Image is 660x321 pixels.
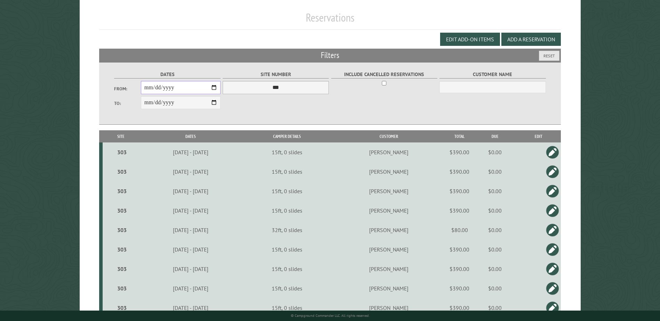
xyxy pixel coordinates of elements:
[446,162,474,181] td: $390.00
[332,220,445,240] td: [PERSON_NAME]
[114,100,141,107] label: To:
[242,220,332,240] td: 32ft, 0 slides
[105,285,138,292] div: 303
[332,298,445,318] td: [PERSON_NAME]
[474,298,517,318] td: $0.00
[139,130,242,142] th: Dates
[440,33,500,46] button: Edit Add-on Items
[332,130,445,142] th: Customer
[446,142,474,162] td: $390.00
[140,188,241,195] div: [DATE] - [DATE]
[474,240,517,259] td: $0.00
[474,181,517,201] td: $0.00
[105,188,138,195] div: 303
[474,142,517,162] td: $0.00
[242,181,332,201] td: 15ft, 0 slides
[446,201,474,220] td: $390.00
[517,130,561,142] th: Edit
[501,33,561,46] button: Add a Reservation
[242,298,332,318] td: 15ft, 0 slides
[105,207,138,214] div: 303
[105,304,138,311] div: 303
[332,201,445,220] td: [PERSON_NAME]
[105,168,138,175] div: 303
[103,130,139,142] th: Site
[539,51,559,61] button: Reset
[114,71,220,79] label: Dates
[332,162,445,181] td: [PERSON_NAME]
[474,201,517,220] td: $0.00
[140,265,241,272] div: [DATE] - [DATE]
[114,85,141,92] label: From:
[331,71,437,79] label: Include Cancelled Reservations
[446,279,474,298] td: $390.00
[140,227,241,233] div: [DATE] - [DATE]
[242,142,332,162] td: 15ft, 0 slides
[446,298,474,318] td: $390.00
[474,220,517,240] td: $0.00
[242,130,332,142] th: Camper Details
[140,304,241,311] div: [DATE] - [DATE]
[474,279,517,298] td: $0.00
[223,71,329,79] label: Site Number
[242,259,332,279] td: 15ft, 0 slides
[332,240,445,259] td: [PERSON_NAME]
[332,181,445,201] td: [PERSON_NAME]
[105,227,138,233] div: 303
[140,168,241,175] div: [DATE] - [DATE]
[105,265,138,272] div: 303
[105,246,138,253] div: 303
[242,240,332,259] td: 15ft, 0 slides
[446,181,474,201] td: $390.00
[242,201,332,220] td: 15ft, 0 slides
[99,49,560,62] h2: Filters
[332,142,445,162] td: [PERSON_NAME]
[439,71,546,79] label: Customer Name
[474,162,517,181] td: $0.00
[446,130,474,142] th: Total
[446,240,474,259] td: $390.00
[99,11,560,30] h1: Reservations
[332,279,445,298] td: [PERSON_NAME]
[140,207,241,214] div: [DATE] - [DATE]
[105,149,138,156] div: 303
[242,279,332,298] td: 15ft, 0 slides
[474,259,517,279] td: $0.00
[242,162,332,181] td: 15ft, 0 slides
[332,259,445,279] td: [PERSON_NAME]
[140,246,241,253] div: [DATE] - [DATE]
[140,149,241,156] div: [DATE] - [DATE]
[446,259,474,279] td: $390.00
[140,285,241,292] div: [DATE] - [DATE]
[446,220,474,240] td: $80.00
[291,313,369,318] small: © Campground Commander LLC. All rights reserved.
[474,130,517,142] th: Due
